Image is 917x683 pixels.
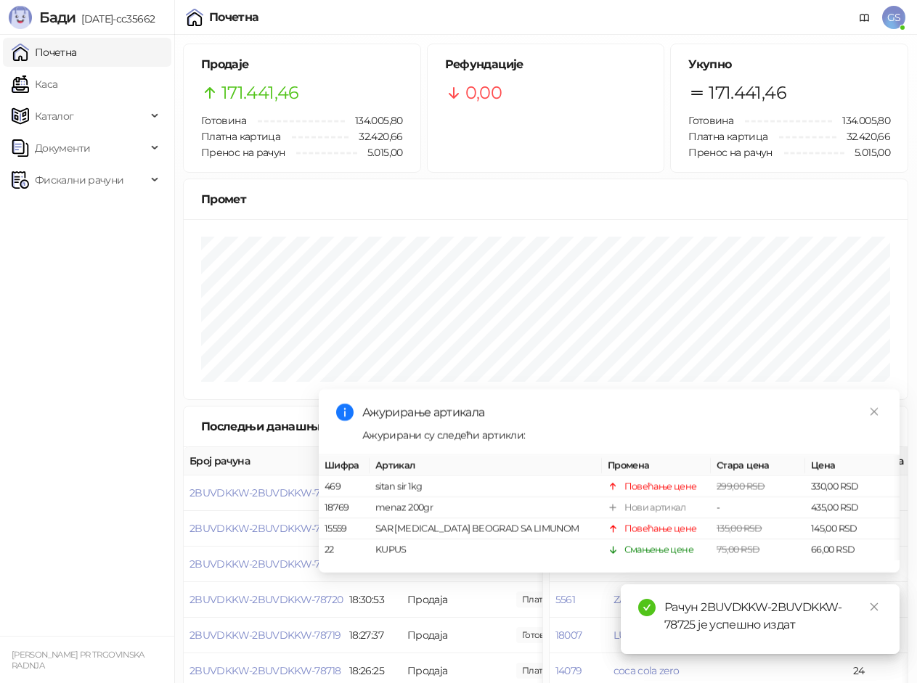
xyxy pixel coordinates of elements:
span: 0,00 [465,79,502,107]
span: close [869,406,879,417]
a: Close [866,404,882,420]
span: Документи [35,134,90,163]
span: Платна картица [688,130,767,143]
span: info-circle [336,404,354,421]
td: - [711,497,805,518]
div: Почетна [209,12,259,23]
td: 435,00 RSD [805,497,900,518]
div: Повећање цене [624,521,697,536]
span: 32.420,66 [349,128,402,144]
span: 75,00 RSD [717,544,759,555]
span: 517,00 [516,592,594,608]
span: 171.441,46 [221,79,299,107]
button: 14079 [555,664,582,677]
span: Каталог [35,102,74,131]
span: 134.005,80 [345,113,403,128]
span: 171.441,46 [709,79,786,107]
h5: Рефундације [445,56,647,73]
span: Платна картица [201,130,280,143]
span: 32.420,66 [836,128,890,144]
button: LUBENICA MINI [614,629,688,642]
span: Бади [39,9,76,26]
button: 2BUVDKKW-2BUVDKKW-78723 [189,486,342,499]
td: sitan sir 1kg [370,476,602,497]
span: Готовина [201,114,246,127]
h5: Продаје [201,56,403,73]
td: SAR [MEDICAL_DATA] BEOGRAD SA LIMUNOM [370,518,602,539]
th: Стара цена [711,455,805,476]
td: Продаја [402,582,510,618]
div: Смањење цене [624,542,693,557]
th: Артикал [370,455,602,476]
span: 299,00 RSD [717,480,765,491]
td: 469 [319,476,370,497]
div: Ажурирање артикала [362,404,882,421]
button: 2BUVDKKW-2BUVDKKW-78719 [189,629,341,642]
span: Пренос на рачун [688,146,772,159]
td: 18769 [319,497,370,518]
span: GS [882,6,905,29]
button: 2BUVDKKW-2BUVDKKW-78720 [189,593,343,606]
button: 2BUVDKKW-2BUVDKKW-78721 [189,557,340,570]
button: coca cola zero [614,664,680,677]
a: Почетна [12,38,77,67]
td: KUPUS [370,539,602,560]
td: 15559 [319,518,370,539]
th: Промена [602,455,711,476]
th: Цена [805,455,900,476]
td: Продаја [402,618,510,653]
div: Ажурирани су следећи артикли: [362,427,882,443]
a: Документација [853,6,876,29]
h5: Укупно [688,56,890,73]
td: 18:27:37 [343,618,402,653]
button: 18007 [555,629,582,642]
small: [PERSON_NAME] PR TRGOVINSKA RADNJA [12,650,144,671]
div: Повећање цене [624,479,697,494]
button: 2BUVDKKW-2BUVDKKW-78718 [189,664,341,677]
span: 5.015,00 [357,144,403,160]
a: Каса [12,70,57,99]
div: Последњи данашњи рачуни [201,417,394,435]
th: Број рачуна [184,447,343,475]
span: [DATE]-cc35662 [76,12,155,25]
span: 135,00 RSD [717,523,762,533]
span: 669,99 [516,627,566,643]
span: Готовина [688,114,733,127]
span: Фискални рачуни [35,165,123,195]
div: Нови артикал [624,500,685,515]
td: menaz 200gr [370,497,602,518]
button: 5561 [555,593,575,606]
span: Пренос на рачун [201,146,285,159]
div: Промет [201,190,890,208]
th: Шифра [319,455,370,476]
span: 134.005,80 [832,113,890,128]
button: 2BUVDKKW-2BUVDKKW-78722 [189,522,342,535]
button: ZAJECARSKO 0_5 [614,593,697,606]
td: 66,00 RSD [805,539,900,560]
img: Logo [9,6,32,29]
td: 22 [319,539,370,560]
span: 3.254,25 [516,663,594,679]
td: 18:30:53 [343,582,402,618]
td: 330,00 RSD [805,476,900,497]
span: 5.015,00 [844,144,890,160]
td: 145,00 RSD [805,518,900,539]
